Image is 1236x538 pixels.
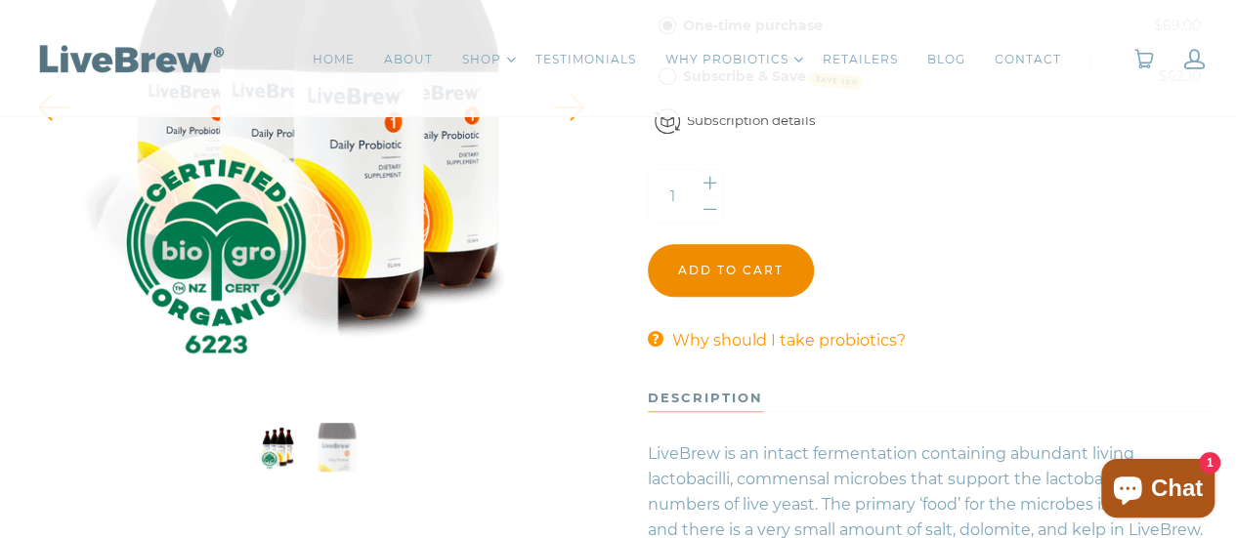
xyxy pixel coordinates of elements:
[672,331,906,350] span: Why should I take probiotics?
[384,50,433,69] a: ABOUT
[687,112,816,128] a: Subscription details
[1095,459,1220,522] inbox-online-store-chat: Shopify online store chat
[462,50,501,69] a: SHOP
[535,50,636,69] a: TESTIMONIALS
[32,41,228,75] img: LiveBrew
[649,170,698,222] input: Quantity
[823,50,898,69] a: RETAILERS
[313,50,355,69] a: HOME
[648,383,763,412] div: description
[665,50,788,69] a: WHY PROBIOTICS
[995,50,1061,69] a: CONTACT
[648,244,814,297] input: Add to cart
[672,328,906,353] a: Why should I take probiotics?
[927,50,965,69] a: BLOG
